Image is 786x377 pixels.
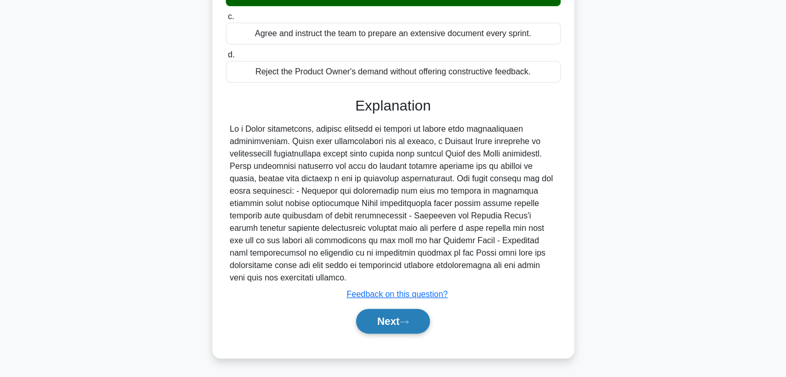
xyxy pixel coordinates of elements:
div: Reject the Product Owner's demand without offering constructive feedback. [226,61,561,83]
a: Feedback on this question? [347,290,448,299]
span: d. [228,50,235,59]
h3: Explanation [232,97,554,115]
div: Agree and instruct the team to prepare an extensive document every sprint. [226,23,561,44]
span: c. [228,12,234,21]
div: Lo i Dolor sitametcons, adipisc elitsedd ei tempori ut labore etdo magnaaliquaen adminimveniam. Q... [230,123,557,284]
button: Next [356,309,430,334]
